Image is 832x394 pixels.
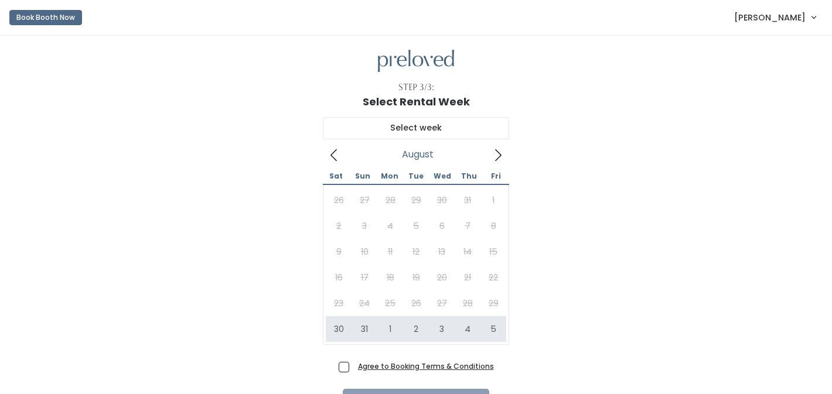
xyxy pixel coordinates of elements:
[349,173,376,180] span: Sun
[429,173,456,180] span: Wed
[403,316,429,342] span: September 2, 2025
[376,173,403,180] span: Mon
[377,316,403,342] span: September 1, 2025
[323,117,509,139] input: Select week
[722,5,827,30] a: [PERSON_NAME]
[480,316,506,342] span: September 5, 2025
[378,50,454,73] img: preloved logo
[323,173,349,180] span: Sat
[429,316,455,342] span: September 3, 2025
[402,152,434,157] span: August
[456,173,482,180] span: Thu
[358,361,494,371] a: Agree to Booking Terms & Conditions
[403,173,429,180] span: Tue
[483,173,509,180] span: Fri
[352,316,377,342] span: August 31, 2025
[9,5,82,30] a: Book Booth Now
[398,81,434,94] div: Step 3/3:
[363,96,470,108] h1: Select Rental Week
[326,316,352,342] span: August 30, 2025
[734,11,806,24] span: [PERSON_NAME]
[455,316,480,342] span: September 4, 2025
[9,10,82,25] button: Book Booth Now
